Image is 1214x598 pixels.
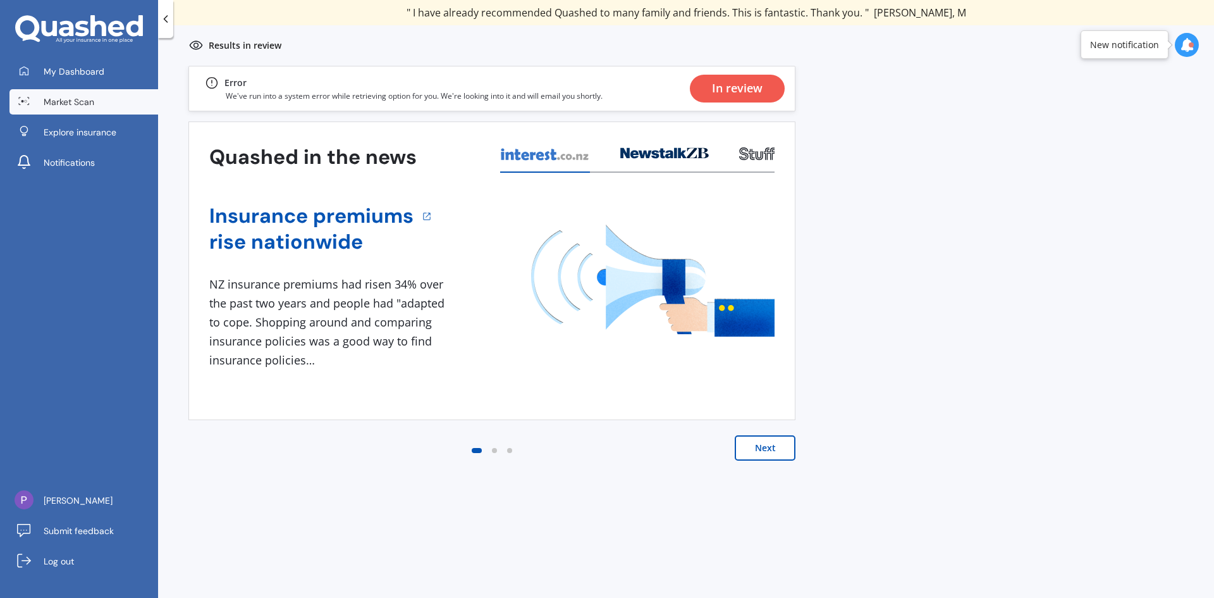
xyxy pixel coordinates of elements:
[1090,39,1159,51] div: New notification
[209,229,414,255] a: rise nationwide
[9,120,158,145] a: Explore insurance
[44,126,116,139] span: Explore insurance
[44,65,104,78] span: My Dashboard
[9,150,158,175] a: Notifications
[44,96,94,108] span: Market Scan
[9,59,158,84] a: My Dashboard
[531,225,775,337] img: media image
[188,38,204,53] img: inReview.1b73fd28b8dc78d21cc1.svg
[209,144,417,170] h3: Quashed in the news
[44,494,113,507] span: [PERSON_NAME]
[44,555,74,568] span: Log out
[735,435,795,461] button: Next
[209,275,450,370] div: NZ insurance premiums had risen 34% over the past two years and people had "adapted to cope. Shop...
[15,490,34,509] img: ACg8ocITzvoS-t_SWQfHCcDw11relx_caLg2Io0LiTp7ZDcPWGz98eQ=s96-c
[9,89,158,115] a: Market Scan
[712,75,763,103] div: In review
[9,518,158,544] a: Submit feedback
[226,90,603,101] p: We've run into a system error while retrieving option for you. We're looking into it and will ema...
[9,549,158,574] a: Log out
[224,75,247,90] div: Error
[9,488,158,513] a: [PERSON_NAME]
[44,156,95,169] span: Notifications
[209,39,281,52] p: Results in review
[209,203,414,229] a: Insurance premiums
[44,525,114,537] span: Submit feedback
